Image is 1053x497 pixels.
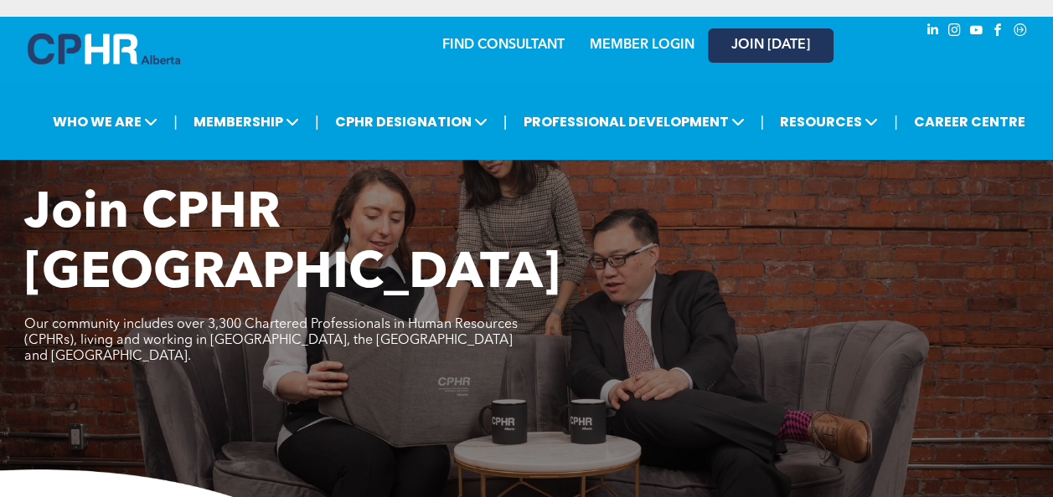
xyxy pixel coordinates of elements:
a: youtube [968,21,986,44]
li: | [760,105,764,139]
a: MEMBER LOGIN [590,38,694,52]
a: facebook [989,21,1008,44]
a: Social network [1011,21,1030,44]
span: WHO WE ARE [48,106,163,137]
a: CAREER CENTRE [909,106,1030,137]
span: Join CPHR [GEOGRAPHIC_DATA] [24,189,560,300]
li: | [173,105,178,139]
span: Our community includes over 3,300 Chartered Professionals in Human Resources (CPHRs), living and ... [24,318,518,363]
span: MEMBERSHIP [188,106,304,137]
span: PROFESSIONAL DEVELOPMENT [518,106,749,137]
span: JOIN [DATE] [731,38,810,54]
img: A blue and white logo for cp alberta [28,33,180,64]
li: | [503,105,508,139]
li: | [315,105,319,139]
span: CPHR DESIGNATION [330,106,493,137]
a: linkedin [924,21,942,44]
li: | [894,105,898,139]
a: FIND CONSULTANT [442,38,565,52]
a: JOIN [DATE] [708,28,834,63]
span: RESOURCES [775,106,883,137]
a: instagram [946,21,964,44]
